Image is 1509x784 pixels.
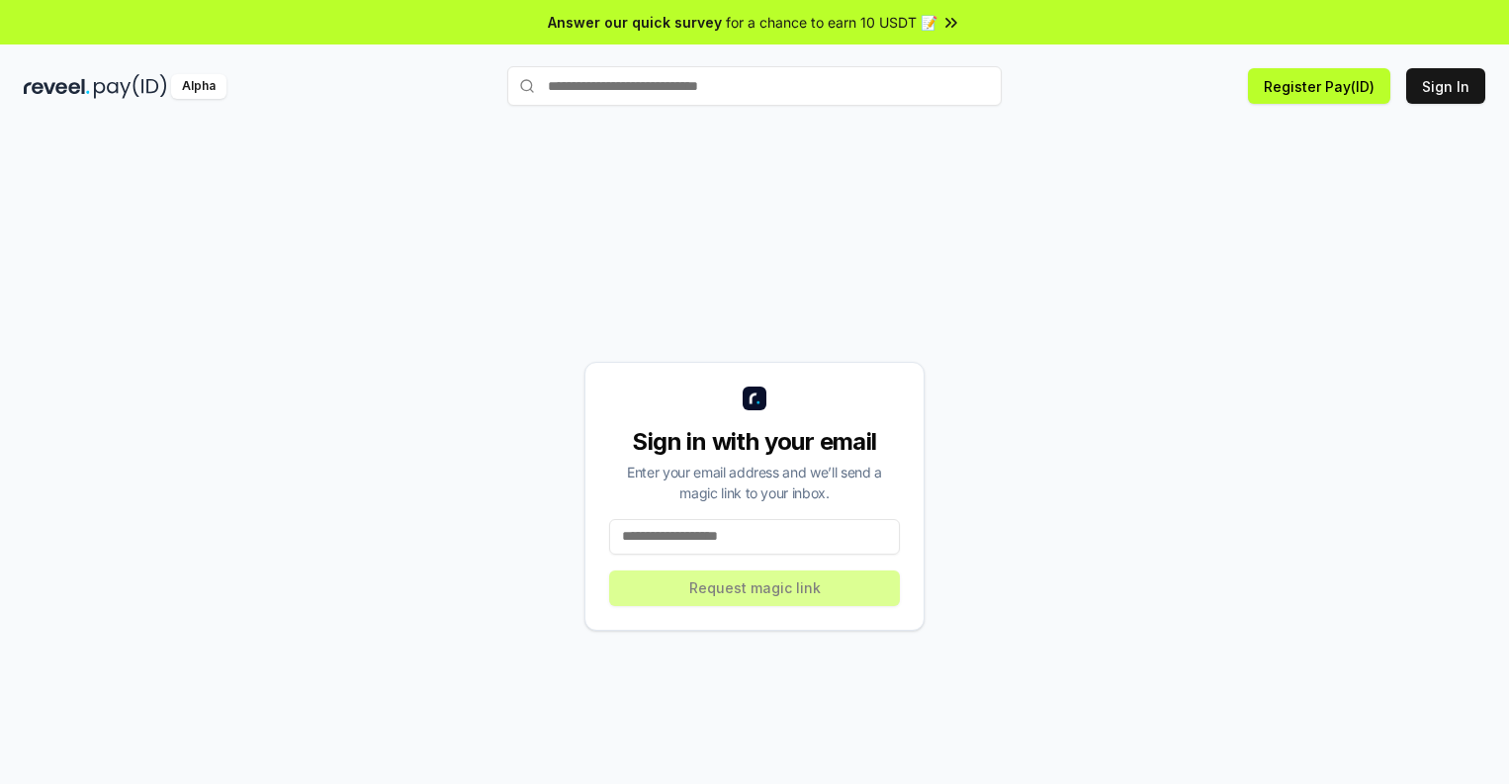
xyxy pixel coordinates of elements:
button: Register Pay(ID) [1248,68,1390,104]
div: Alpha [171,74,226,99]
span: for a chance to earn 10 USDT 📝 [726,12,937,33]
img: pay_id [94,74,167,99]
div: Sign in with your email [609,426,900,458]
button: Sign In [1406,68,1485,104]
span: Answer our quick survey [548,12,722,33]
img: logo_small [743,387,766,410]
div: Enter your email address and we’ll send a magic link to your inbox. [609,462,900,503]
img: reveel_dark [24,74,90,99]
